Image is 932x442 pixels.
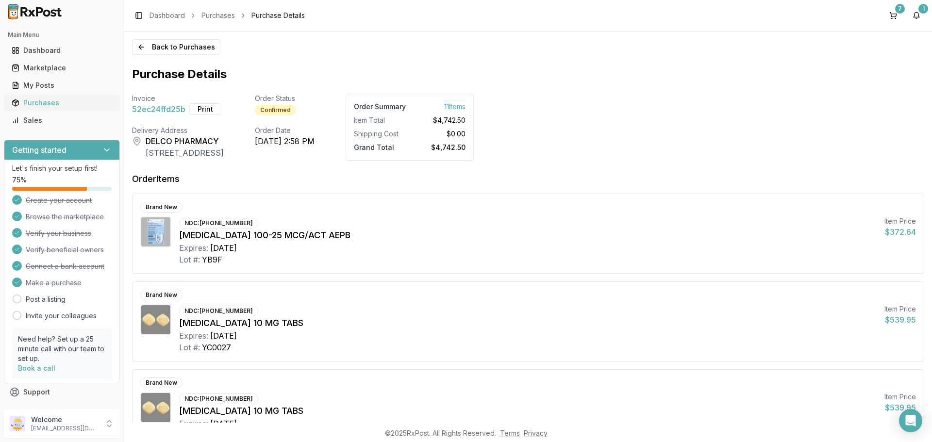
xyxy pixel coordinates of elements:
[26,229,91,238] span: Verify your business
[8,94,116,112] a: Purchases
[140,377,183,388] div: Brand New
[12,115,112,125] div: Sales
[414,115,466,125] div: $4,742.50
[179,393,258,404] div: NDC: [PHONE_NUMBER]
[210,242,237,254] div: [DATE]
[884,402,916,413] div: $539.95
[132,66,924,82] h1: Purchase Details
[909,8,924,23] button: 1
[4,43,120,58] button: Dashboard
[179,404,877,418] div: [MEDICAL_DATA] 10 MG TABS
[140,202,183,213] div: Brand New
[202,342,231,353] div: YC0027
[26,212,104,222] span: Browse the marketplace
[8,31,116,39] h2: Main Menu
[140,290,183,300] div: Brand New
[885,8,901,23] button: 7
[179,330,208,342] div: Expires:
[884,216,916,226] div: Item Price
[12,46,112,55] div: Dashboard
[251,11,305,20] span: Purchase Details
[918,4,928,14] div: 1
[4,113,120,128] button: Sales
[12,144,67,156] h3: Getting started
[179,254,200,265] div: Lot #:
[12,63,112,73] div: Marketplace
[150,11,305,20] nav: breadcrumb
[899,409,922,432] div: Open Intercom Messenger
[150,11,185,20] a: Dashboard
[132,39,220,55] button: Back to Purchases
[8,112,116,129] a: Sales
[12,81,112,90] div: My Posts
[132,94,224,103] div: Invoice
[884,304,916,314] div: Item Price
[12,164,112,173] p: Let's finish your setup first!
[31,425,99,432] p: [EMAIL_ADDRESS][DOMAIN_NAME]
[141,217,170,246] img: Breo Ellipta 100-25 MCG/ACT AEPB
[26,295,66,304] a: Post a listing
[31,415,99,425] p: Welcome
[146,147,224,159] div: [STREET_ADDRESS]
[179,418,208,429] div: Expires:
[12,98,112,108] div: Purchases
[132,103,185,115] span: 52ec24ffd25b
[255,105,296,115] div: Confirmed
[354,141,394,151] span: Grand Total
[4,95,120,111] button: Purchases
[146,135,224,147] div: DELCO PHARMACY
[179,218,258,229] div: NDC: [PHONE_NUMBER]
[8,42,116,59] a: Dashboard
[12,175,27,185] span: 75 %
[179,342,200,353] div: Lot #:
[10,416,25,431] img: User avatar
[354,115,406,125] div: Item Total
[179,316,877,330] div: [MEDICAL_DATA] 10 MG TABS
[414,129,466,139] div: $0.00
[26,245,104,255] span: Verify beneficial owners
[4,78,120,93] button: My Posts
[255,135,315,147] div: [DATE] 2:58 PM
[8,77,116,94] a: My Posts
[4,383,120,401] button: Support
[210,330,237,342] div: [DATE]
[179,242,208,254] div: Expires:
[132,172,180,186] div: Order Items
[26,262,104,271] span: Connect a bank account
[141,393,170,422] img: Farxiga 10 MG TABS
[431,141,466,151] span: $4,742.50
[202,254,222,265] div: YB9F
[444,100,466,111] span: 11 Item s
[179,229,877,242] div: [MEDICAL_DATA] 100-25 MCG/ACT AEPB
[18,364,55,372] a: Book a call
[255,94,315,103] div: Order Status
[8,59,116,77] a: Marketplace
[23,405,56,414] span: Feedback
[210,418,237,429] div: [DATE]
[4,4,66,19] img: RxPost Logo
[4,60,120,76] button: Marketplace
[26,278,82,288] span: Make a purchase
[354,129,406,139] div: Shipping Cost
[500,429,520,437] a: Terms
[201,11,235,20] a: Purchases
[4,401,120,418] button: Feedback
[884,226,916,238] div: $372.64
[884,314,916,326] div: $539.95
[354,102,406,112] div: Order Summary
[884,392,916,402] div: Item Price
[26,196,92,205] span: Create your account
[179,306,258,316] div: NDC: [PHONE_NUMBER]
[18,334,106,363] p: Need help? Set up a 25 minute call with our team to set up.
[189,103,221,115] button: Print
[141,305,170,334] img: Farxiga 10 MG TABS
[132,126,224,135] div: Delivery Address
[524,429,548,437] a: Privacy
[26,311,97,321] a: Invite your colleagues
[895,4,905,14] div: 7
[255,126,315,135] div: Order Date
